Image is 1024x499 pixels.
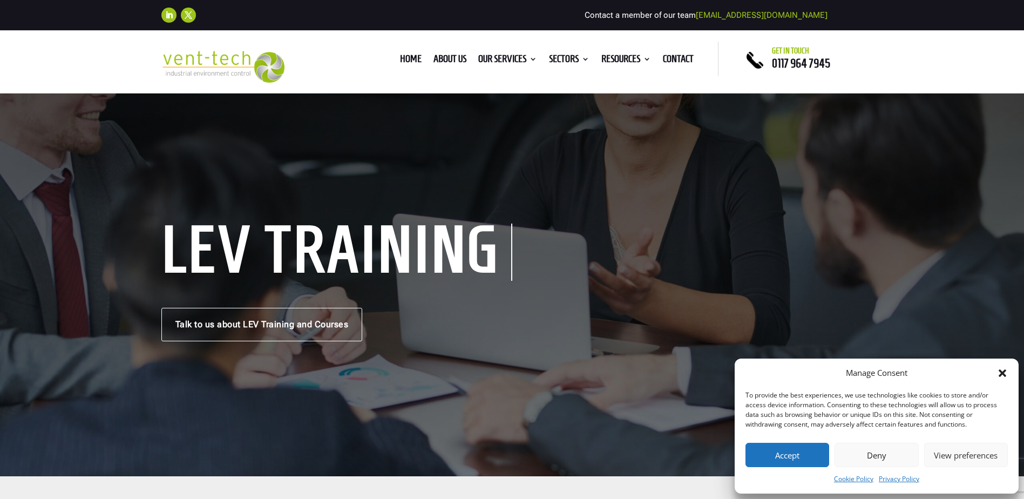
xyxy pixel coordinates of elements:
[400,55,422,67] a: Home
[745,390,1007,429] div: To provide the best experiences, we use technologies like cookies to store and/or access device i...
[161,8,177,23] a: Follow on LinkedIn
[772,57,830,70] a: 0117 964 7945
[181,8,196,23] a: Follow on X
[663,55,694,67] a: Contact
[835,443,918,467] button: Deny
[772,46,809,55] span: Get in touch
[879,473,919,485] a: Privacy Policy
[161,224,512,281] h1: LEV Training Courses
[161,308,363,341] a: Talk to us about LEV Training and Courses
[433,55,466,67] a: About us
[696,10,828,20] a: [EMAIL_ADDRESS][DOMAIN_NAME]
[834,473,873,485] a: Cookie Policy
[997,368,1008,379] div: Close dialog
[601,55,651,67] a: Resources
[846,367,907,380] div: Manage Consent
[745,443,829,467] button: Accept
[549,55,589,67] a: Sectors
[585,10,828,20] span: Contact a member of our team
[924,443,1008,467] button: View preferences
[161,51,285,83] img: 2023-09-27T08_35_16.549ZVENT-TECH---Clear-background
[478,55,537,67] a: Our Services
